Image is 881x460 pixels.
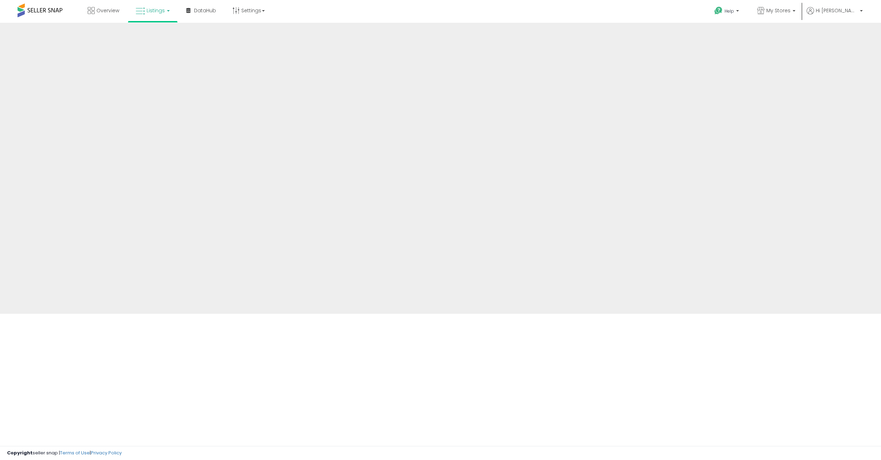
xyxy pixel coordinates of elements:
[725,8,734,14] span: Help
[816,7,858,14] span: Hi [PERSON_NAME]
[194,7,216,14] span: DataHub
[147,7,165,14] span: Listings
[766,7,791,14] span: My Stores
[714,6,723,15] i: Get Help
[807,7,863,23] a: Hi [PERSON_NAME]
[709,1,746,23] a: Help
[96,7,119,14] span: Overview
